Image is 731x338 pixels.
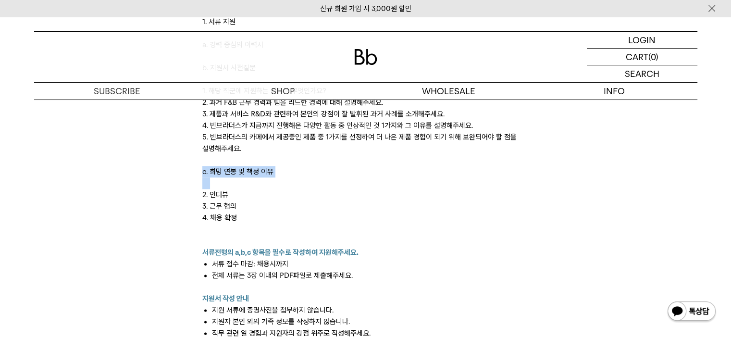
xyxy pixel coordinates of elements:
[625,65,659,82] p: SEARCH
[202,97,529,108] p: 2. 과거 F&B 근무 경력과 팀을 리드한 경력에 대해 설명해주세요.
[202,108,529,120] p: 3. 제품과 서비스 R&D와 관련하여 본인의 강점이 잘 발휘된 과거 사례를 소개해주세요.
[202,189,529,200] p: 2. 인터뷰
[212,270,529,281] li: 전체 서류는 3장 이내의 PDF파일로 제출해주세요.
[212,316,529,327] li: 지원자 본인 외의 가족 정보를 작성하지 않습니다.
[212,258,529,270] li: 서류 접수 마감: 채용시까지
[532,83,697,100] p: INFO
[354,49,377,65] img: 로고
[212,304,529,316] li: 지원 서류에 증명사진을 첨부하지 않습니다.
[202,120,529,131] p: 4. 빈브라더스가 지금까지 진행해온 다양한 활동 중 인상적인 것 1가지와 그 이유를 설명해주세요.
[202,248,359,257] b: 서류전형의 a,b,c 항목을 필수로 작성하여 지원해주세요.
[626,49,648,65] p: CART
[202,131,529,154] p: 5. 빈브라더스의 카페에서 제공중인 제품 중 1가지를 선정하여 더 나은 제품 경험이 되기 위해 보완되어야 할 점을 설명해주세요.
[34,83,200,100] a: SUBSCRIBE
[202,166,529,177] p: c. 희망 연봉 및 책정 이유
[200,83,366,100] a: SHOP
[320,4,411,13] a: 신규 회원 가입 시 3,000원 할인
[202,212,529,224] p: 4. 채용 확정
[667,300,717,324] img: 카카오톡 채널 1:1 채팅 버튼
[628,32,656,48] p: LOGIN
[202,294,249,303] b: 지원서 작성 안내
[587,49,697,65] a: CART (0)
[366,83,532,100] p: WHOLESALE
[202,200,529,212] p: 3. 근무 협의
[648,49,658,65] p: (0)
[587,32,697,49] a: LOGIN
